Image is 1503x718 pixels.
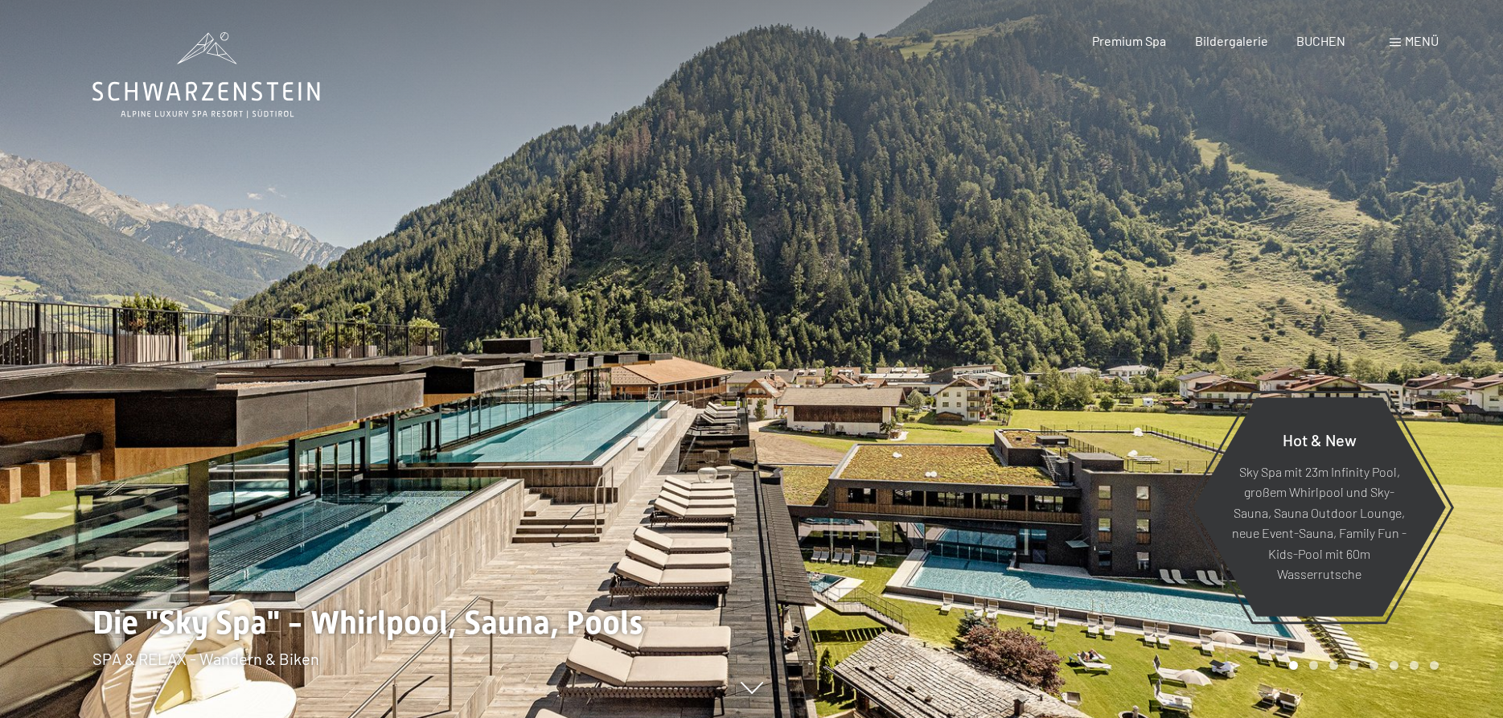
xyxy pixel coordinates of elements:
div: Carousel Page 4 [1349,661,1358,670]
span: Menü [1405,33,1439,48]
div: Carousel Page 8 [1430,661,1439,670]
div: Carousel Page 6 [1390,661,1398,670]
div: Carousel Page 1 (Current Slide) [1289,661,1298,670]
span: Hot & New [1283,429,1357,449]
div: Carousel Page 3 [1329,661,1338,670]
p: Sky Spa mit 23m Infinity Pool, großem Whirlpool und Sky-Sauna, Sauna Outdoor Lounge, neue Event-S... [1232,461,1406,585]
div: Carousel Page 2 [1309,661,1318,670]
a: BUCHEN [1296,33,1345,48]
a: Bildergalerie [1195,33,1268,48]
a: Hot & New Sky Spa mit 23m Infinity Pool, großem Whirlpool und Sky-Sauna, Sauna Outdoor Lounge, ne... [1192,396,1447,617]
div: Carousel Page 5 [1370,661,1378,670]
div: Carousel Page 7 [1410,661,1419,670]
div: Carousel Pagination [1283,661,1439,670]
a: Premium Spa [1092,33,1166,48]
